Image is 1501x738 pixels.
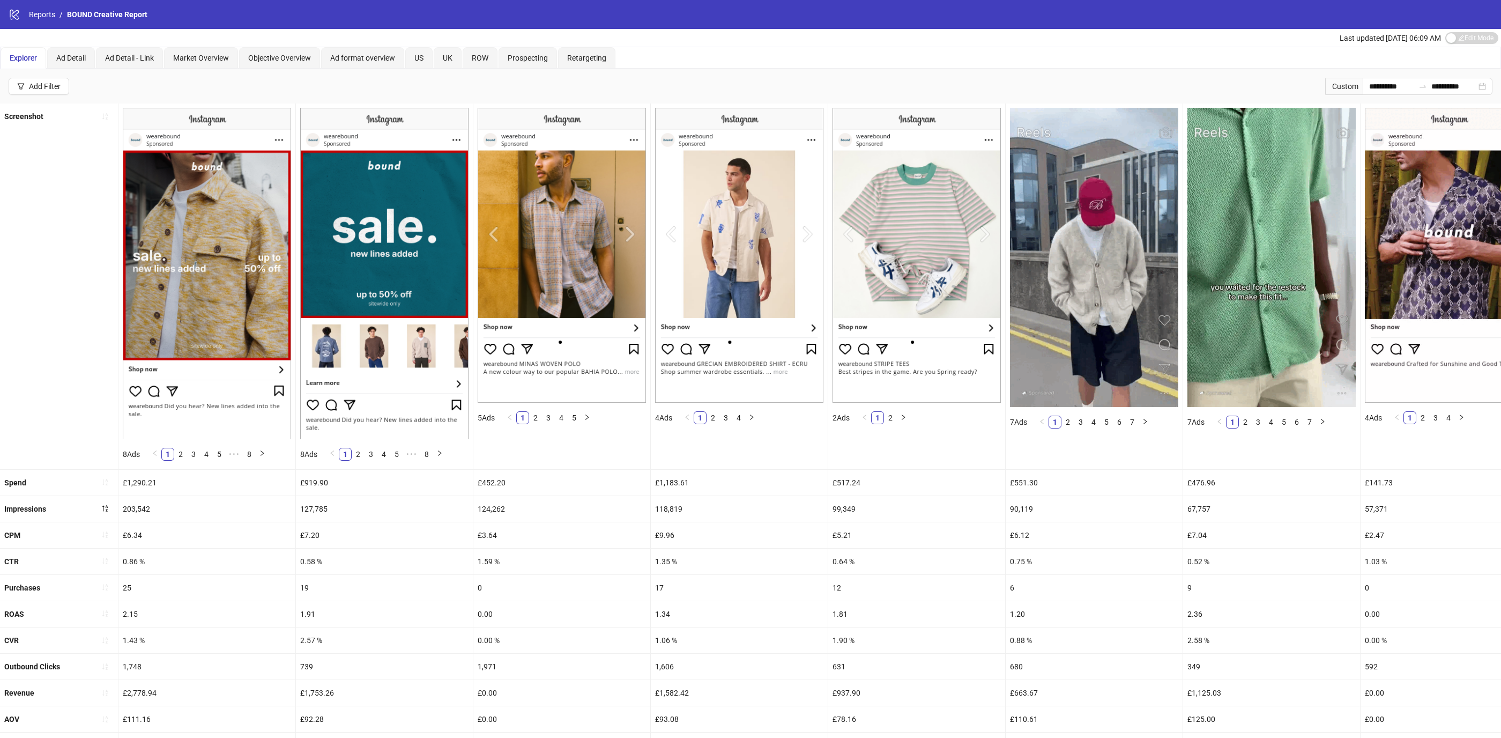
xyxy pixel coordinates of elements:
span: right [436,450,443,456]
img: Screenshot 120226752444340173 [478,108,646,403]
a: 4 [555,412,567,424]
li: 6 [1290,416,1303,429]
div: 2.57 % [296,628,473,653]
span: Last updated [DATE] 06:09 AM [1340,34,1441,42]
a: 8 [243,448,255,460]
li: Previous Page [503,411,516,424]
b: Purchases [4,584,40,592]
div: £9.96 [651,522,828,548]
div: 99,349 [828,496,1005,522]
li: 2 [174,448,187,461]
a: 2 [1239,416,1251,428]
div: £111.16 [118,706,295,732]
li: 5 [1277,416,1290,429]
li: 3 [719,411,732,424]
a: 3 [1075,416,1087,428]
li: Previous Page [858,411,871,424]
li: 2 [352,448,365,461]
li: Previous Page [148,448,161,461]
div: Add Filter [29,82,61,91]
div: 0.00 % [473,628,650,653]
span: left [329,450,336,456]
div: 124,262 [473,496,650,522]
a: 1 [694,412,706,424]
div: £476.96 [1183,470,1360,496]
button: left [1036,416,1049,429]
a: 7 [1126,416,1138,428]
button: left [503,411,516,424]
span: sort-ascending [101,584,109,591]
div: 1.43 % [118,628,295,653]
li: 4 [377,448,390,461]
li: Next Page [897,411,910,424]
button: left [858,411,871,424]
div: £6.12 [1006,522,1183,548]
span: sort-ascending [101,663,109,670]
div: £3.64 [473,522,650,548]
img: Screenshot 120227453758060173 [123,108,291,439]
button: left [1391,411,1403,424]
div: 90,119 [1006,496,1183,522]
span: Objective Overview [248,54,311,62]
span: 8 Ads [300,450,317,459]
li: 3 [542,411,555,424]
li: 8 [420,448,433,461]
div: 2.58 % [1183,628,1360,653]
a: 7 [1304,416,1316,428]
button: left [326,448,339,461]
div: 17 [651,575,828,601]
div: 2.15 [118,601,295,627]
li: 3 [365,448,377,461]
b: AOV [4,715,19,724]
span: left [684,414,690,420]
div: 1.34 [651,601,828,627]
div: 0.64 % [828,549,1005,574]
li: Next 5 Pages [226,448,243,461]
span: left [152,450,158,456]
a: 4 [1088,416,1099,428]
div: 118,819 [651,496,828,522]
a: 2 [530,412,541,424]
li: 1 [1226,416,1239,429]
li: 6 [1113,416,1126,429]
a: 1 [1227,416,1238,428]
span: right [1458,414,1465,420]
span: ••• [226,448,243,461]
div: £1,753.26 [296,680,473,706]
span: 4 Ads [655,414,672,422]
div: £1,183.61 [651,470,828,496]
div: 0.00 [473,601,650,627]
div: 631 [828,654,1005,680]
span: 7 Ads [1010,418,1027,426]
span: 8 Ads [123,450,140,459]
li: 3 [1252,416,1265,429]
b: ROAS [4,610,24,618]
a: 3 [720,412,732,424]
a: 3 [543,412,554,424]
li: 5 [213,448,226,461]
div: 0.75 % [1006,549,1183,574]
div: £1,125.03 [1183,680,1360,706]
div: 1,606 [651,654,828,680]
span: left [861,414,868,420]
span: sort-ascending [101,478,109,486]
div: 0.58 % [296,549,473,574]
a: 4 [200,448,212,460]
li: 4 [1442,411,1455,424]
li: 2 [1416,411,1429,424]
li: 8 [243,448,256,461]
li: Next Page [433,448,446,461]
div: 1.81 [828,601,1005,627]
a: Reports [27,9,57,20]
li: 4 [200,448,213,461]
li: 7 [1303,416,1316,429]
span: sort-ascending [101,610,109,617]
a: 8 [421,448,433,460]
div: £663.67 [1006,680,1183,706]
a: 5 [391,448,403,460]
a: 2 [352,448,364,460]
div: £0.00 [473,706,650,732]
li: Next Page [1316,416,1329,429]
button: right [745,411,758,424]
span: Explorer [10,54,37,62]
